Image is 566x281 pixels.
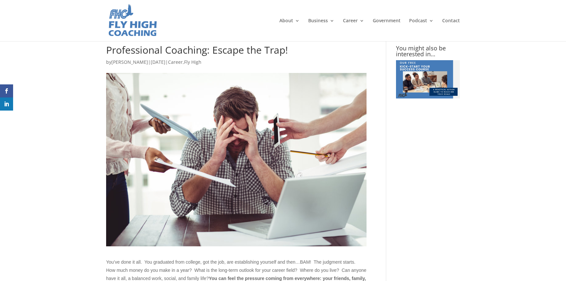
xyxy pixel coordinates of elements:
[106,73,367,246] img: Professional Coaching
[308,18,334,41] a: Business
[396,45,460,60] h4: You might also be interested in…
[107,3,158,38] img: Fly High Coaching
[168,59,183,65] a: Career
[396,60,460,98] img: advertisement
[442,18,460,41] a: Contact
[184,59,201,65] a: Fly High
[343,18,364,41] a: Career
[373,18,401,41] a: Government
[151,59,165,65] span: [DATE]
[106,45,367,58] h1: Professional Coaching: Escape the Trap!
[111,59,148,65] a: [PERSON_NAME]
[279,18,300,41] a: About
[106,58,367,71] p: by | | ,
[409,18,434,41] a: Podcast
